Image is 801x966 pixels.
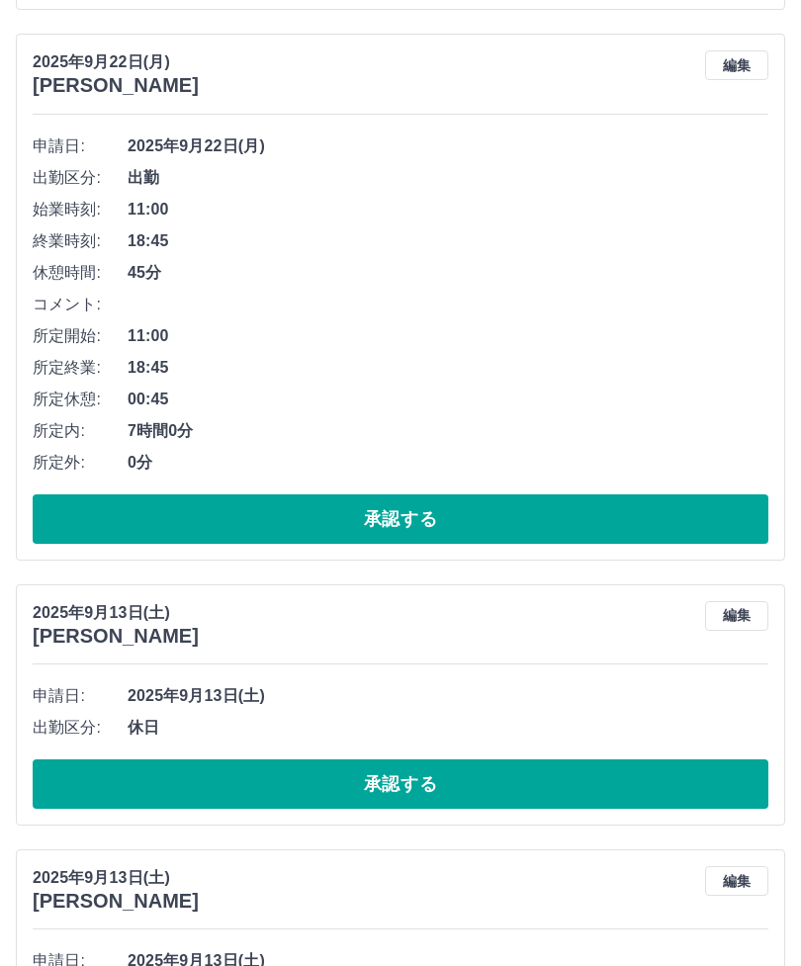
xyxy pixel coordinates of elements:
span: 2025年9月13日(土) [128,685,768,709]
span: 所定内: [33,420,128,444]
span: 18:45 [128,357,768,381]
span: 所定休憩: [33,389,128,412]
span: 11:00 [128,325,768,349]
span: 出勤区分: [33,717,128,741]
span: 申請日: [33,685,128,709]
span: 始業時刻: [33,199,128,222]
span: 休憩時間: [33,262,128,286]
span: 00:45 [128,389,768,412]
span: 出勤 [128,167,768,191]
h3: [PERSON_NAME] [33,626,199,649]
span: 2025年9月22日(月) [128,135,768,159]
button: 編集 [705,51,768,81]
p: 2025年9月22日(月) [33,51,199,75]
p: 2025年9月13日(土) [33,602,199,626]
span: 出勤区分: [33,167,128,191]
span: コメント: [33,294,128,317]
span: 18:45 [128,230,768,254]
span: 0分 [128,452,768,476]
span: 休日 [128,717,768,741]
span: 所定開始: [33,325,128,349]
h3: [PERSON_NAME] [33,891,199,914]
p: 2025年9月13日(土) [33,867,199,891]
button: 承認する [33,495,768,545]
span: 7時間0分 [128,420,768,444]
h3: [PERSON_NAME] [33,75,199,98]
span: 申請日: [33,135,128,159]
span: 所定外: [33,452,128,476]
span: 終業時刻: [33,230,128,254]
span: 11:00 [128,199,768,222]
button: 承認する [33,760,768,810]
span: 45分 [128,262,768,286]
span: 所定終業: [33,357,128,381]
button: 編集 [705,602,768,632]
button: 編集 [705,867,768,897]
